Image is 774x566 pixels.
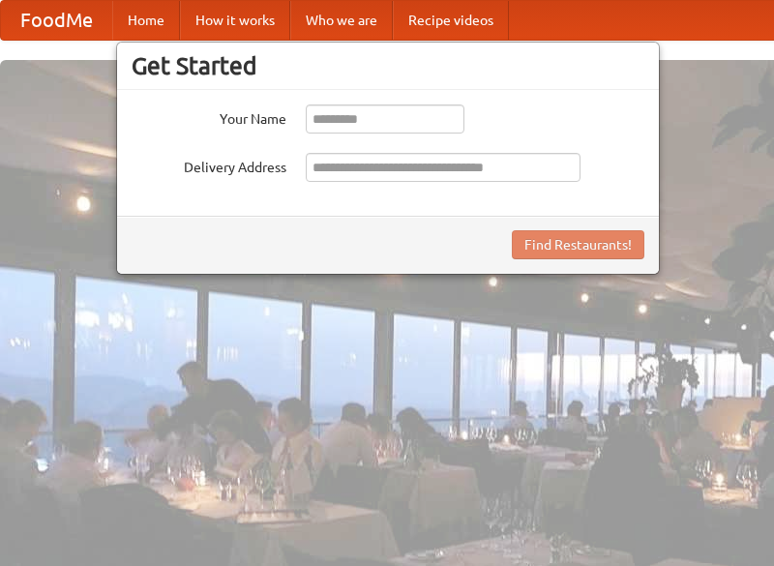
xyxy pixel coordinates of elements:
a: FoodMe [1,1,112,40]
label: Delivery Address [132,153,286,177]
a: Recipe videos [393,1,509,40]
a: Home [112,1,180,40]
label: Your Name [132,104,286,129]
a: How it works [180,1,290,40]
a: Who we are [290,1,393,40]
button: Find Restaurants! [512,230,644,259]
h3: Get Started [132,51,644,80]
